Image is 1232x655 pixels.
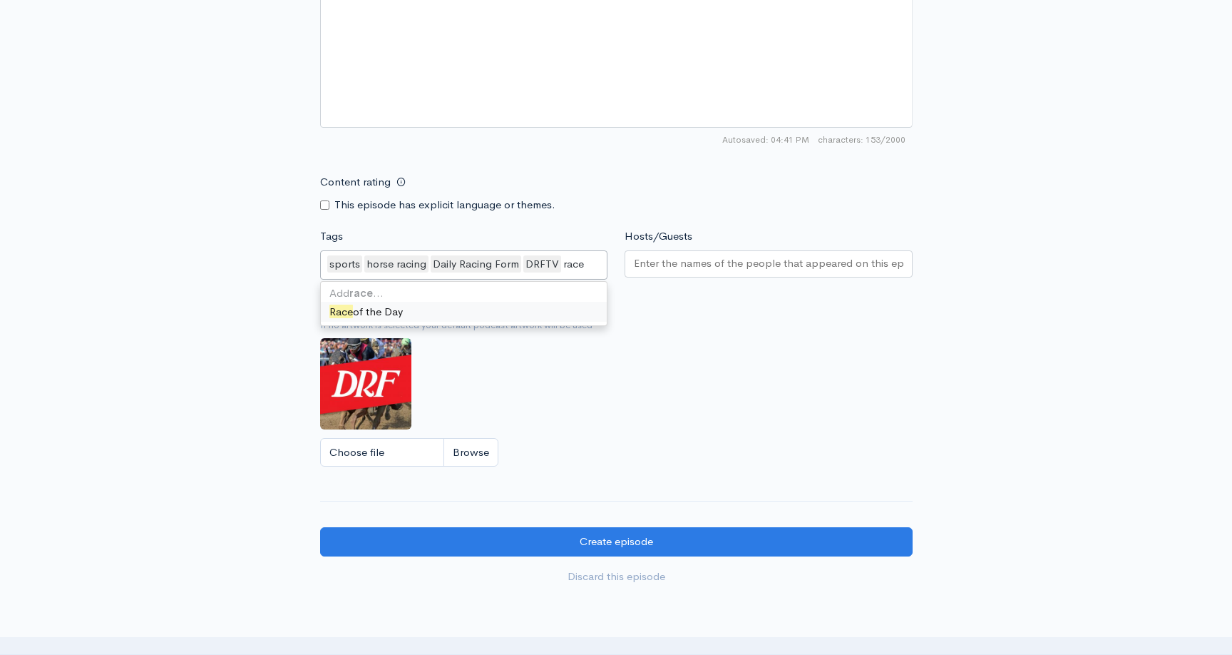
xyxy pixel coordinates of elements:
span: Race [329,305,353,318]
input: Enter the names of the people that appeared on this episode [634,255,903,272]
strong: race [349,286,373,300]
label: This episode has explicit language or themes. [334,197,555,213]
input: Create episode [320,527,913,557]
a: Discard this episode [320,562,913,591]
div: Add … [321,285,607,302]
div: sports [327,255,362,273]
label: Hosts/Guests [625,228,692,245]
div: horse racing [364,255,428,273]
div: DRFTV [523,255,561,273]
label: Content rating [320,168,391,197]
span: Autosaved: 04:41 PM [722,133,809,146]
span: 153/2000 [818,133,905,146]
div: of the Day [321,302,607,323]
div: Daily Racing Form [431,255,521,273]
small: If no artwork is selected your default podcast artwork will be used [320,318,913,332]
label: Tags [320,228,343,245]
